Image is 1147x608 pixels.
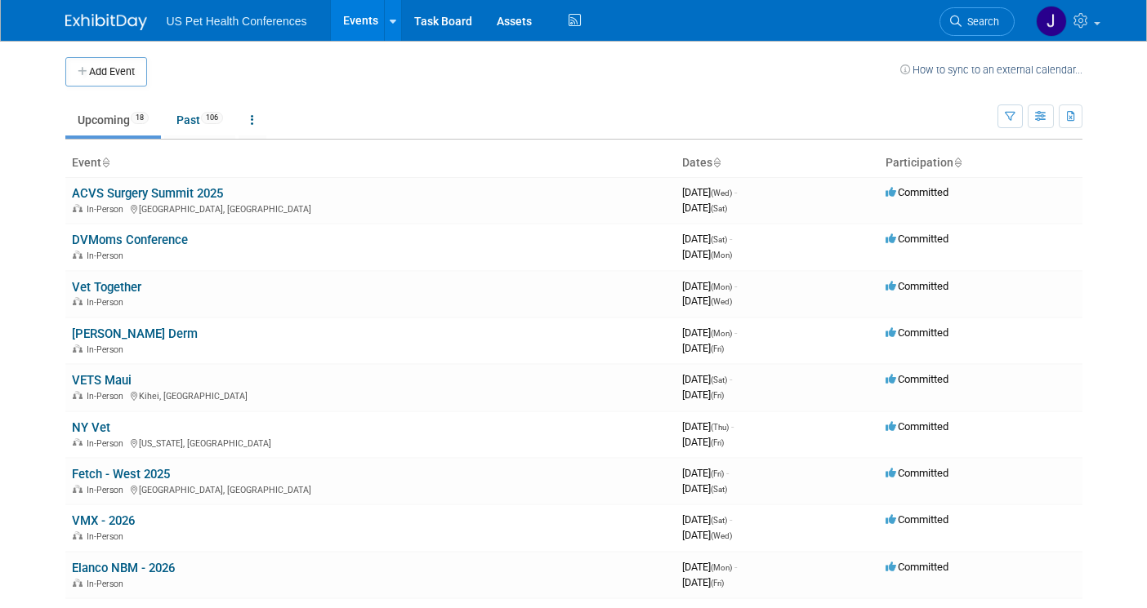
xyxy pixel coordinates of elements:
a: Sort by Event Name [101,156,109,169]
span: US Pet Health Conferences [167,15,307,28]
span: [DATE] [682,576,724,588]
a: VETS Maui [72,373,132,388]
span: (Fri) [711,438,724,447]
span: 106 [201,112,223,124]
img: In-Person Event [73,438,83,446]
span: [DATE] [682,388,724,401]
span: (Fri) [711,469,724,478]
span: [DATE] [682,202,727,214]
span: (Fri) [711,391,724,400]
a: Fetch - West 2025 [72,467,170,482]
span: Committed [886,561,948,573]
span: [DATE] [682,280,737,292]
span: (Sat) [711,235,727,244]
span: [DATE] [682,467,729,479]
span: - [730,233,732,245]
span: (Sat) [711,204,727,213]
a: Sort by Participation Type [953,156,962,169]
th: Participation [879,149,1082,177]
span: Committed [886,513,948,526]
span: [DATE] [682,420,734,433]
img: Jessica Ocampo [1036,6,1067,37]
span: [DATE] [682,373,732,385]
span: (Thu) [711,423,729,432]
span: (Fri) [711,344,724,353]
span: Committed [886,186,948,198]
span: (Fri) [711,579,724,588]
a: How to sync to an external calendar... [900,64,1082,76]
span: [DATE] [682,342,724,354]
span: (Wed) [711,189,732,197]
span: - [726,467,729,479]
span: - [730,513,732,526]
span: [DATE] [682,513,732,526]
a: [PERSON_NAME] Derm [72,326,198,341]
a: Elanco NBM - 2026 [72,561,175,575]
span: (Mon) [711,563,732,572]
img: In-Person Event [73,531,83,539]
span: Committed [886,280,948,292]
img: In-Person Event [73,579,83,587]
span: - [731,420,734,433]
a: Search [939,7,1015,36]
span: - [730,373,732,385]
span: (Sat) [711,516,727,525]
a: Past106 [164,104,235,135]
img: In-Person Event [73,344,83,353]
a: ACVS Surgery Summit 2025 [72,186,223,201]
th: Dates [676,149,879,177]
img: In-Person Event [73,485,83,493]
span: Committed [886,420,948,433]
span: Committed [886,373,948,385]
a: Vet Together [72,280,141,295]
span: 18 [131,112,149,124]
a: Upcoming18 [65,104,161,135]
span: In-Person [87,531,128,542]
span: (Mon) [711,329,732,338]
span: [DATE] [682,248,732,260]
span: In-Person [87,438,128,449]
span: [DATE] [682,326,737,339]
span: [DATE] [682,561,737,573]
span: (Wed) [711,531,732,540]
img: In-Person Event [73,297,83,305]
span: Search [962,16,999,28]
span: [DATE] [682,436,724,448]
div: Kihei, [GEOGRAPHIC_DATA] [72,388,669,402]
img: In-Person Event [73,251,83,259]
span: In-Person [87,204,128,215]
span: [DATE] [682,482,727,495]
button: Add Event [65,57,147,87]
span: (Mon) [711,282,732,291]
img: In-Person Event [73,204,83,212]
span: [DATE] [682,295,732,307]
span: (Sat) [711,485,727,494]
span: In-Person [87,344,128,355]
span: - [734,186,737,198]
span: In-Person [87,485,128,495]
a: DVMoms Conference [72,233,188,247]
span: Committed [886,233,948,245]
span: In-Person [87,579,128,589]
span: [DATE] [682,186,737,198]
span: - [734,326,737,339]
a: Sort by Start Date [712,156,721,169]
span: (Sat) [711,375,727,384]
span: In-Person [87,391,128,402]
span: In-Person [87,251,128,261]
div: [US_STATE], [GEOGRAPHIC_DATA] [72,436,669,449]
th: Event [65,149,676,177]
span: [DATE] [682,529,732,541]
span: - [734,280,737,292]
div: [GEOGRAPHIC_DATA], [GEOGRAPHIC_DATA] [72,202,669,215]
span: (Wed) [711,297,732,306]
div: [GEOGRAPHIC_DATA], [GEOGRAPHIC_DATA] [72,482,669,495]
span: - [734,561,737,573]
img: In-Person Event [73,391,83,399]
a: VMX - 2026 [72,513,135,528]
span: [DATE] [682,233,732,245]
span: Committed [886,326,948,339]
a: NY Vet [72,420,110,435]
img: ExhibitDay [65,14,147,30]
span: (Mon) [711,251,732,260]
